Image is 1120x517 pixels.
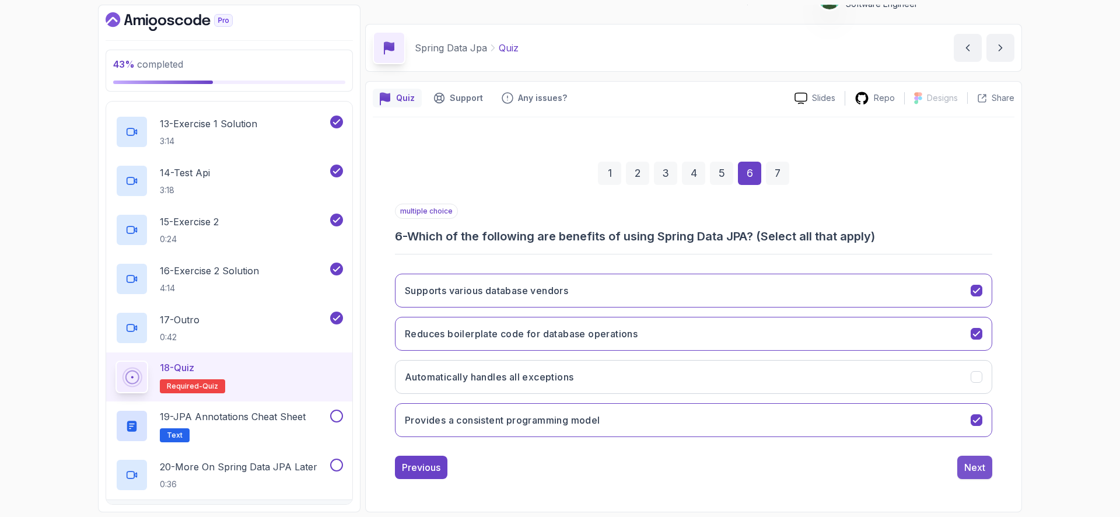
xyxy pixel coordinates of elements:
[160,215,219,229] p: 15 - Exercise 2
[499,41,519,55] p: Quiz
[598,162,621,185] div: 1
[116,165,343,197] button: 14-Test Api3:18
[167,431,183,440] span: Text
[202,382,218,391] span: quiz
[395,360,992,394] button: Automatically handles all exceptions
[738,162,761,185] div: 6
[395,274,992,308] button: Supports various database vendors
[160,135,257,147] p: 3:14
[682,162,705,185] div: 4
[160,313,199,327] p: 17 - Outro
[710,162,733,185] div: 5
[395,204,458,219] p: multiple choice
[874,92,895,104] p: Repo
[160,331,199,343] p: 0:42
[160,282,259,294] p: 4:14
[160,184,210,196] p: 3:18
[160,410,306,424] p: 19 - JPA Annotations Cheat Sheet
[160,233,219,245] p: 0:24
[927,92,958,104] p: Designs
[405,327,638,341] h3: Reduces boilerplate code for database operations
[116,312,343,344] button: 17-Outro0:42
[426,89,490,107] button: Support button
[986,34,1014,62] button: next content
[954,34,982,62] button: previous content
[405,284,568,298] h3: Supports various database vendors
[116,263,343,295] button: 16-Exercise 2 Solution4:14
[160,460,317,474] p: 20 - More On Spring Data JPA Later
[160,264,259,278] p: 16 - Exercise 2 Solution
[405,413,600,427] h3: Provides a consistent programming model
[396,92,415,104] p: Quiz
[106,12,260,31] a: Dashboard
[160,166,210,180] p: 14 - Test Api
[957,456,992,479] button: Next
[415,41,487,55] p: Spring Data Jpa
[626,162,649,185] div: 2
[812,92,835,104] p: Slides
[113,58,183,70] span: completed
[766,162,789,185] div: 7
[992,92,1014,104] p: Share
[518,92,567,104] p: Any issues?
[405,370,573,384] h3: Automatically handles all exceptions
[845,91,904,106] a: Repo
[654,162,677,185] div: 3
[116,214,343,246] button: 15-Exercise 20:24
[395,456,447,479] button: Previous
[113,58,135,70] span: 43 %
[116,410,343,442] button: 19-JPA Annotations Cheat SheetText
[967,92,1014,104] button: Share
[395,403,992,437] button: Provides a consistent programming model
[160,117,257,131] p: 13 - Exercise 1 Solution
[495,89,574,107] button: Feedback button
[373,89,422,107] button: quiz button
[964,460,985,474] div: Next
[116,459,343,491] button: 20-More On Spring Data JPA Later0:36
[167,382,202,391] span: Required-
[785,92,845,104] a: Slides
[395,228,992,244] h3: 6 - Which of the following are benefits of using Spring Data JPA? (Select all that apply)
[160,478,317,490] p: 0:36
[450,92,483,104] p: Support
[402,460,440,474] div: Previous
[160,361,194,375] p: 18 - Quiz
[116,116,343,148] button: 13-Exercise 1 Solution3:14
[116,361,343,393] button: 18-QuizRequired-quiz
[395,317,992,351] button: Reduces boilerplate code for database operations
